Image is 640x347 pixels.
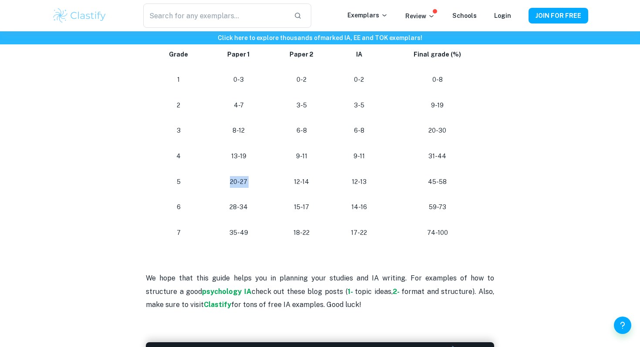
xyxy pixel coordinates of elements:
[156,125,201,137] p: 3
[290,51,313,58] strong: Paper 2
[215,100,263,111] p: 4-7
[340,125,377,137] p: 6-8
[391,201,484,213] p: 59-73
[340,74,377,86] p: 0-2
[156,150,201,162] p: 4
[276,74,327,86] p: 0-2
[156,227,201,239] p: 7
[276,125,327,137] p: 6-8
[391,125,484,137] p: 20-30
[347,287,353,296] a: 1-
[340,227,377,239] p: 17-22
[276,150,327,162] p: 9-11
[156,176,201,188] p: 5
[614,317,631,334] button: Help and Feedback
[156,201,201,213] p: 6
[529,8,588,23] button: JOIN FOR FREE
[215,201,263,213] p: 28-34
[494,12,511,19] a: Login
[52,7,107,24] img: Clastify logo
[391,150,484,162] p: 31-44
[347,10,388,20] p: Exemplars
[393,287,399,296] a: 2-
[452,12,477,19] a: Schools
[143,3,287,28] input: Search for any exemplars...
[356,51,362,58] strong: IA
[156,74,201,86] p: 1
[215,150,263,162] p: 13-19
[391,176,484,188] p: 45-58
[2,33,638,43] h6: Click here to explore thousands of marked IA, EE and TOK exemplars !
[215,227,263,239] p: 35-49
[391,74,484,86] p: 0-8
[276,100,327,111] p: 3-5
[169,51,188,58] strong: Grade
[215,125,263,137] p: 8-12
[391,100,484,111] p: 9-19
[391,227,484,239] p: 74-100
[227,51,250,58] strong: Paper 1
[276,227,327,239] p: 18-22
[340,100,377,111] p: 3-5
[156,100,201,111] p: 2
[276,201,327,213] p: 15-17
[202,287,252,296] a: psychology IA
[405,11,435,21] p: Review
[340,150,377,162] p: 9-11
[340,201,377,213] p: 14-16
[276,176,327,188] p: 12-14
[340,176,377,188] p: 12-13
[146,272,494,311] p: We hope that this guide helps you in planning your studies and IA writing. For examples of how to...
[414,51,461,58] strong: Final grade (%)
[204,300,231,309] a: Clastify
[215,74,263,86] p: 0-3
[215,176,263,188] p: 20-27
